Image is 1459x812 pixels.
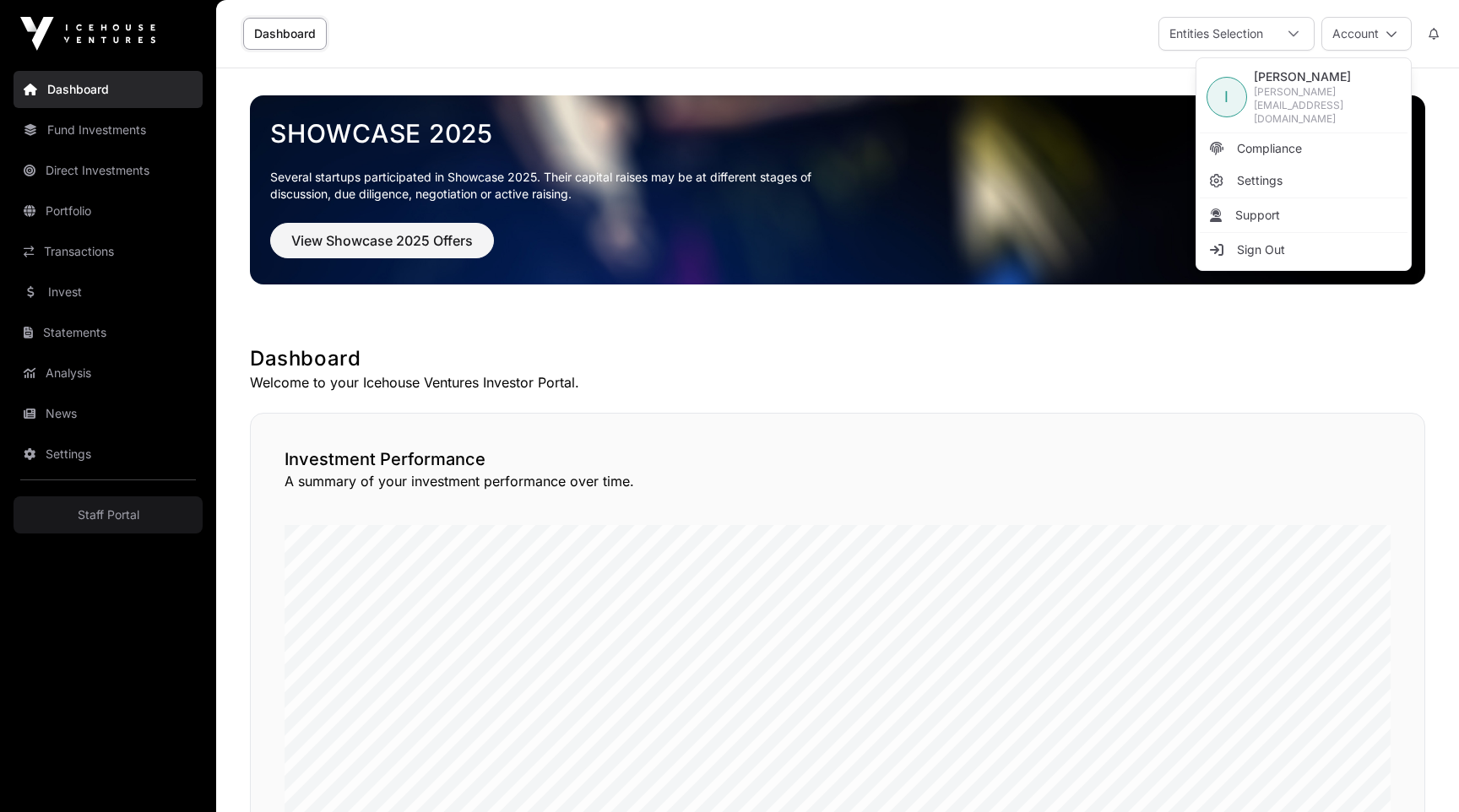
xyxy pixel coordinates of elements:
[1254,85,1401,126] span: [PERSON_NAME][EMAIL_ADDRESS][DOMAIN_NAME]
[14,71,203,108] a: Dashboard
[14,436,203,473] a: Settings
[1200,235,1407,265] li: Sign Out
[1254,68,1401,85] span: [PERSON_NAME]
[285,471,1391,491] p: A summary of your investment performance over time.
[250,345,1425,372] h1: Dashboard
[243,18,327,50] a: Dashboard
[1237,172,1283,189] span: Settings
[1200,133,1407,164] a: Compliance
[291,230,473,251] span: View Showcase 2025 Offers
[14,496,203,533] a: Staff Portal
[14,314,203,351] a: Statements
[1321,17,1412,51] button: Account
[14,355,203,392] a: Analysis
[1200,200,1407,230] li: Support
[270,223,494,258] button: View Showcase 2025 Offers
[1235,207,1280,224] span: Support
[14,395,203,432] a: News
[20,17,155,51] img: Icehouse Ventures Logo
[14,192,203,230] a: Portfolio
[14,233,203,270] a: Transactions
[14,111,203,149] a: Fund Investments
[270,169,838,203] p: Several startups participated in Showcase 2025. Their capital raises may be at different stages o...
[1159,18,1273,50] div: Entities Selection
[270,118,1405,149] a: Showcase 2025
[250,372,1425,392] p: Welcome to your Icehouse Ventures Investor Portal.
[14,273,203,311] a: Invest
[1375,731,1459,812] iframe: Chat Widget
[250,95,1425,284] img: Showcase 2025
[1200,165,1407,196] a: Settings
[14,152,203,189] a: Direct Investments
[285,447,1391,471] h2: Investment Performance
[1224,85,1228,109] span: I
[270,240,494,257] a: View Showcase 2025 Offers
[1237,140,1302,157] span: Compliance
[1237,241,1285,258] span: Sign Out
